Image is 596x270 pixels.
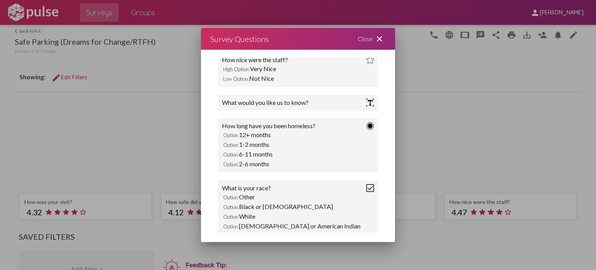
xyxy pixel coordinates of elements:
span: Option: [223,142,239,148]
img: pC1kP4HZasPGds1zV4AAAAASUVORK5CYII= [366,184,374,192]
img: 8A5FK1A5i8RxgAAAAASUVORK5CYII= [366,122,374,130]
div: 6-11 months [222,149,374,159]
span: Option: [223,161,239,167]
img: 3klP4ff+RYWAo8LpUAAAAASUVORK5CYII= [366,99,374,106]
div: Very Nice [222,64,374,73]
div: 12+ months [222,130,374,139]
div: White [222,211,374,221]
span: Option: [223,214,239,220]
span: Option: [223,152,239,158]
mat-icon: close [375,34,384,44]
div: What would you like us to know? [222,99,308,106]
span: Option: [223,204,239,210]
div: Survey Questions [210,33,269,45]
span: High Option: [223,66,250,72]
span: Option: [223,223,239,230]
img: rNtc1jmxezRnwrTdwDW41YsufSk5CoeIMx2XkJ0aHPrh5YPrZdFV8LefRCMwI= [366,56,374,64]
div: [DEMOGRAPHIC_DATA] or [DEMOGRAPHIC_DATA] [222,231,374,248]
div: What is your race? [222,184,271,192]
div: Black or [DEMOGRAPHIC_DATA] [222,202,374,211]
div: Not Nice [222,73,374,83]
div: 2-6 months [222,159,374,169]
span: Option: [223,194,239,200]
div: Other [222,192,374,202]
span: Low Option: [223,76,249,82]
span: Option: [223,132,239,138]
div: 1-2 months [222,139,374,149]
div: How nice were the staff? [222,56,288,64]
div: [DEMOGRAPHIC_DATA] or American Indian [222,221,374,231]
div: Close [348,28,395,50]
div: How long have you been homeless? [222,122,315,130]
